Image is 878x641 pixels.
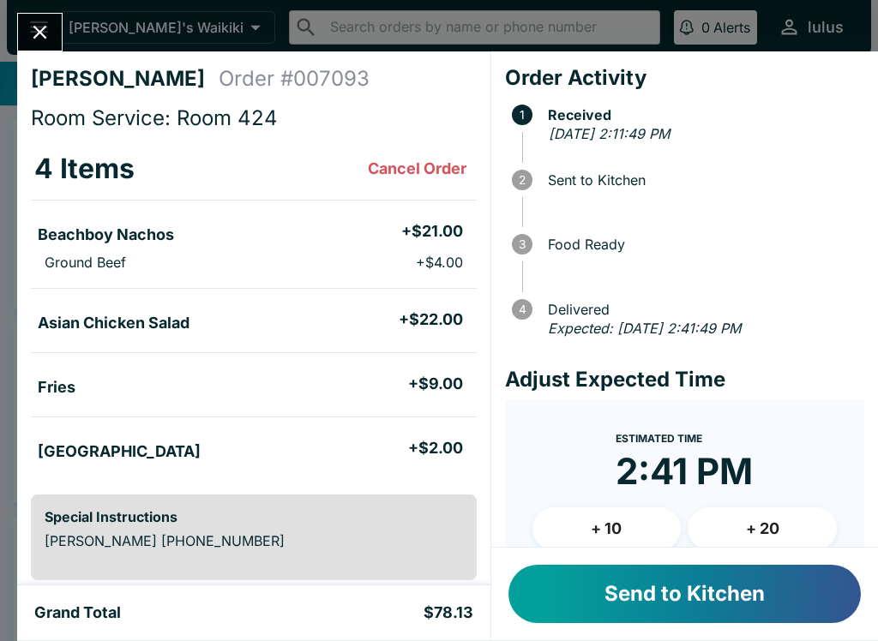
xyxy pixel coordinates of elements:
button: + 20 [688,507,837,550]
span: Delivered [539,302,864,317]
h5: Beachboy Nachos [38,225,174,245]
p: [PERSON_NAME] [PHONE_NUMBER] [45,532,463,549]
h5: $78.13 [424,602,473,623]
h4: Order # 007093 [219,66,370,92]
h3: 4 Items [34,152,135,186]
text: 4 [518,303,526,316]
p: + $4.00 [416,254,463,271]
h5: Grand Total [34,602,121,623]
table: orders table [31,138,477,481]
span: Received [539,107,864,123]
h5: Fries [38,377,75,398]
h6: Special Instructions [45,508,463,525]
span: Sent to Kitchen [539,172,864,188]
span: Room Service: Room 424 [31,105,278,130]
button: Close [18,14,62,51]
h5: + $22.00 [399,309,463,330]
p: Ground Beef [45,254,126,271]
text: 2 [519,173,526,187]
h4: Adjust Expected Time [505,367,864,392]
text: 1 [520,108,525,122]
h5: Asian Chicken Salad [38,313,189,333]
button: Cancel Order [361,152,473,186]
h5: [GEOGRAPHIC_DATA] [38,441,201,462]
span: Food Ready [539,237,864,252]
time: 2:41 PM [616,449,753,494]
span: Estimated Time [616,432,702,445]
em: [DATE] 2:11:49 PM [549,125,670,142]
h4: Order Activity [505,65,864,91]
h5: + $9.00 [408,374,463,394]
h4: [PERSON_NAME] [31,66,219,92]
h5: + $2.00 [408,438,463,458]
h5: + $21.00 [401,221,463,242]
button: Send to Kitchen [508,565,861,623]
text: 3 [519,237,526,251]
button: + 10 [532,507,682,550]
em: Expected: [DATE] 2:41:49 PM [548,320,741,337]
